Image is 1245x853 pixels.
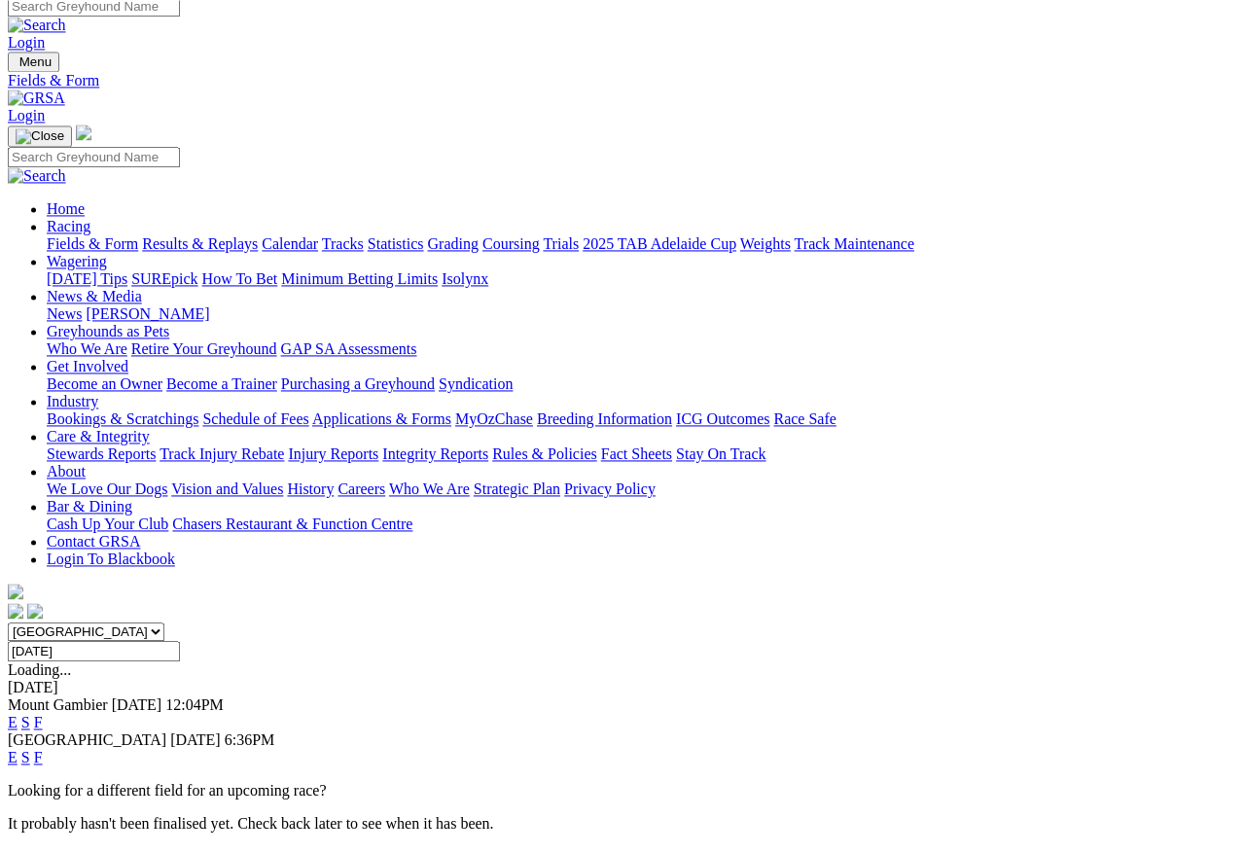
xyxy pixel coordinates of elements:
[47,323,169,339] a: Greyhounds as Pets
[8,603,23,619] img: facebook.svg
[8,89,65,107] img: GRSA
[8,782,1237,800] p: Looking for a different field for an upcoming race?
[86,305,209,322] a: [PERSON_NAME]
[47,375,162,392] a: Become an Owner
[262,235,318,252] a: Calendar
[47,305,1237,323] div: News & Media
[322,235,364,252] a: Tracks
[171,480,283,497] a: Vision and Values
[47,288,142,304] a: News & Media
[382,445,488,462] a: Integrity Reports
[225,731,275,748] span: 6:36PM
[34,714,43,730] a: F
[8,584,23,599] img: logo-grsa-white.png
[142,235,258,252] a: Results & Replays
[8,107,45,124] a: Login
[288,445,378,462] a: Injury Reports
[8,72,1237,89] a: Fields & Form
[47,340,127,357] a: Who We Are
[47,270,1237,288] div: Wagering
[8,125,72,147] button: Toggle navigation
[428,235,479,252] a: Grading
[166,375,277,392] a: Become a Trainer
[47,445,156,462] a: Stewards Reports
[47,305,82,322] a: News
[492,445,597,462] a: Rules & Policies
[312,410,451,427] a: Applications & Forms
[740,235,791,252] a: Weights
[8,731,166,748] span: [GEOGRAPHIC_DATA]
[482,235,540,252] a: Coursing
[19,54,52,69] span: Menu
[47,515,1237,533] div: Bar & Dining
[439,375,513,392] a: Syndication
[543,235,579,252] a: Trials
[170,731,221,748] span: [DATE]
[8,696,108,713] span: Mount Gambier
[47,253,107,269] a: Wagering
[21,749,30,765] a: S
[281,375,435,392] a: Purchasing a Greyhound
[165,696,224,713] span: 12:04PM
[442,270,488,287] a: Isolynx
[8,679,1237,696] div: [DATE]
[47,218,90,234] a: Racing
[202,410,308,427] a: Schedule of Fees
[47,358,128,374] a: Get Involved
[601,445,672,462] a: Fact Sheets
[47,480,167,497] a: We Love Our Dogs
[131,340,277,357] a: Retire Your Greyhound
[47,270,127,287] a: [DATE] Tips
[47,375,1237,393] div: Get Involved
[47,428,150,444] a: Care & Integrity
[76,124,91,140] img: logo-grsa-white.png
[8,641,180,661] input: Select date
[34,749,43,765] a: F
[47,235,1237,253] div: Racing
[27,603,43,619] img: twitter.svg
[21,714,30,730] a: S
[47,235,138,252] a: Fields & Form
[773,410,836,427] a: Race Safe
[8,34,45,51] a: Login
[455,410,533,427] a: MyOzChase
[8,167,66,185] img: Search
[676,445,765,462] a: Stay On Track
[564,480,656,497] a: Privacy Policy
[281,340,417,357] a: GAP SA Assessments
[160,445,284,462] a: Track Injury Rebate
[795,235,914,252] a: Track Maintenance
[8,661,71,678] span: Loading...
[202,270,278,287] a: How To Bet
[131,270,197,287] a: SUREpick
[47,515,168,532] a: Cash Up Your Club
[583,235,736,252] a: 2025 TAB Adelaide Cup
[8,52,59,72] button: Toggle navigation
[676,410,769,427] a: ICG Outcomes
[172,515,412,532] a: Chasers Restaurant & Function Centre
[287,480,334,497] a: History
[8,714,18,730] a: E
[47,463,86,480] a: About
[47,410,1237,428] div: Industry
[16,128,64,144] img: Close
[368,235,424,252] a: Statistics
[8,147,180,167] input: Search
[281,270,438,287] a: Minimum Betting Limits
[47,445,1237,463] div: Care & Integrity
[47,393,98,409] a: Industry
[47,533,140,550] a: Contact GRSA
[389,480,470,497] a: Who We Are
[338,480,385,497] a: Careers
[8,17,66,34] img: Search
[47,498,132,515] a: Bar & Dining
[47,410,198,427] a: Bookings & Scratchings
[8,815,494,832] partial: It probably hasn't been finalised yet. Check back later to see when it has been.
[8,749,18,765] a: E
[47,200,85,217] a: Home
[474,480,560,497] a: Strategic Plan
[47,480,1237,498] div: About
[112,696,162,713] span: [DATE]
[47,551,175,567] a: Login To Blackbook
